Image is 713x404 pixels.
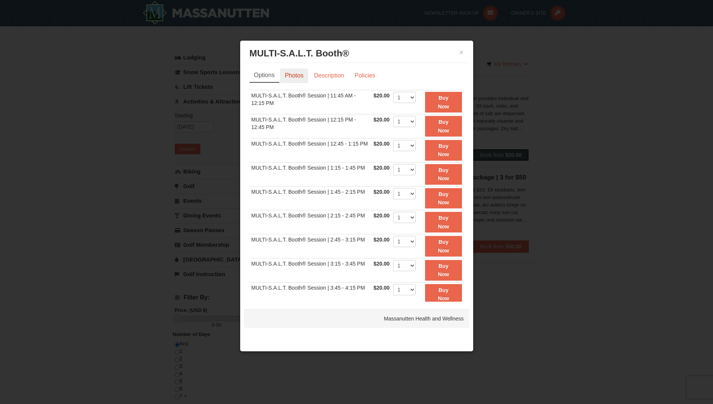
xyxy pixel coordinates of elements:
[250,68,279,83] a: Options
[250,258,372,282] td: MULTI-S.A.L.T. Booth® Session | 3:15 - 3:45 PM
[250,282,372,306] td: MULTI-S.A.L.T. Booth® Session | 3:45 - 4:15 PM
[250,234,372,258] td: MULTI-S.A.L.T. Booth® Session | 2:45 - 3:15 PM
[425,140,462,161] button: Buy Now
[425,284,462,305] button: Buy Now
[250,138,372,163] td: MULTI-S.A.L.T. Booth® Session | 12:45 - 1:15 PM
[374,213,390,219] span: $20.00
[374,237,390,243] span: $20.00
[374,117,390,123] span: $20.00
[250,114,372,138] td: MULTI-S.A.L.T. Booth® Session | 12:15 PM - 12:45 PM
[374,285,390,291] span: $20.00
[350,68,380,83] a: Policies
[438,167,449,181] strong: Buy Now
[244,309,469,328] div: Massanutten Health and Wellness
[425,260,462,281] button: Buy Now
[425,212,462,232] button: Buy Now
[438,263,449,277] strong: Buy Now
[250,210,372,234] td: MULTI-S.A.L.T. Booth® Session | 2:15 - 2:45 PM
[374,165,390,171] span: $20.00
[438,239,449,253] strong: Buy Now
[438,119,449,133] strong: Buy Now
[425,92,462,112] button: Buy Now
[438,215,449,229] strong: Buy Now
[250,48,464,59] h3: MULTI-S.A.L.T. Booth®
[459,49,464,56] button: ×
[374,141,390,147] span: $20.00
[250,90,372,114] td: MULTI-S.A.L.T. Booth® Session | 11:45 AM - 12:15 PM
[438,191,449,205] strong: Buy Now
[438,287,449,301] strong: Buy Now
[425,188,462,209] button: Buy Now
[309,68,349,83] a: Description
[374,189,390,195] span: $20.00
[425,236,462,257] button: Buy Now
[374,93,390,99] span: $20.00
[438,95,449,109] strong: Buy Now
[425,116,462,137] button: Buy Now
[250,186,372,210] td: MULTI-S.A.L.T. Booth® Session | 1:45 - 2:15 PM
[374,261,390,267] span: $20.00
[280,68,309,83] a: Photos
[425,164,462,185] button: Buy Now
[250,162,372,186] td: MULTI-S.A.L.T. Booth® Session | 1:15 - 1:45 PM
[438,143,449,157] strong: Buy Now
